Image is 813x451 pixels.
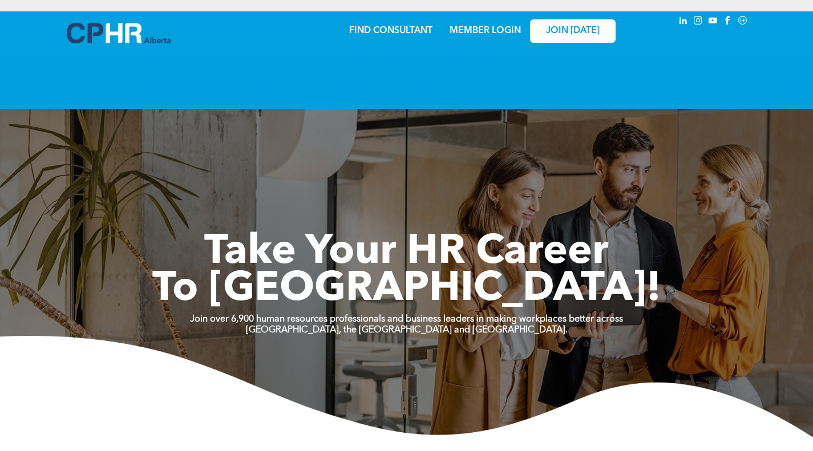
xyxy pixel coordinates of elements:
[677,14,690,30] a: linkedin
[204,232,609,273] span: Take Your HR Career
[67,23,171,43] img: A blue and white logo for cp alberta
[190,315,623,324] strong: Join over 6,900 human resources professionals and business leaders in making workplaces better ac...
[349,26,432,35] a: FIND CONSULTANT
[707,14,719,30] a: youtube
[692,14,705,30] a: instagram
[737,14,749,30] a: Social network
[722,14,734,30] a: facebook
[530,19,616,43] a: JOIN [DATE]
[152,269,661,310] span: To [GEOGRAPHIC_DATA]!
[246,326,568,335] strong: [GEOGRAPHIC_DATA], the [GEOGRAPHIC_DATA] and [GEOGRAPHIC_DATA].
[450,26,521,35] a: MEMBER LOGIN
[546,26,600,36] span: JOIN [DATE]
